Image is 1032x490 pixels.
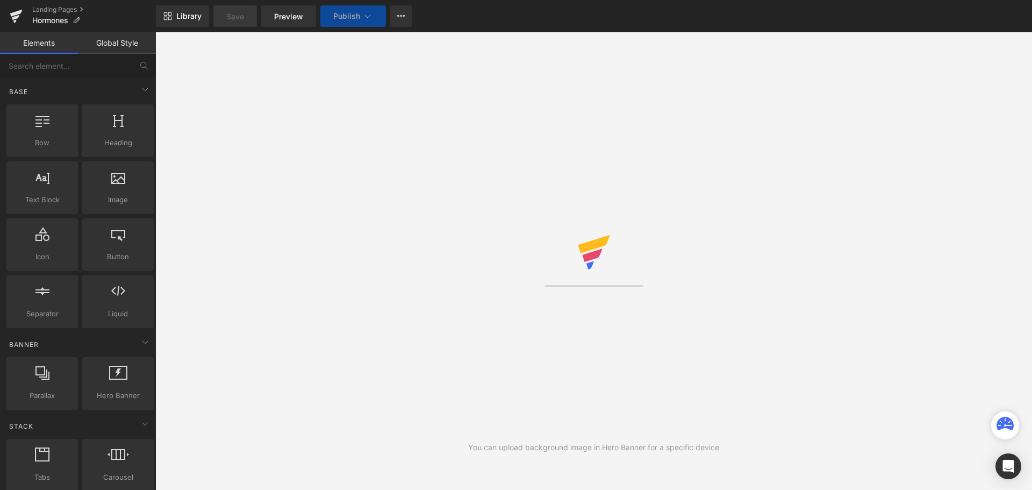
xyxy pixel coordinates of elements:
span: Hormones [32,16,68,25]
span: Tabs [10,472,75,483]
div: Open Intercom Messenger [995,453,1021,479]
span: Liquid [85,308,150,319]
span: Parallax [10,390,75,401]
span: Icon [10,251,75,262]
span: Separator [10,308,75,319]
span: Base [8,87,29,97]
div: You can upload background image in Hero Banner for a specific device [468,442,719,453]
span: Library [176,11,202,21]
span: Button [85,251,150,262]
span: Heading [85,137,150,148]
span: Row [10,137,75,148]
span: Carousel [85,472,150,483]
a: Preview [261,5,316,27]
span: Preview [274,11,303,22]
span: Save [226,11,244,22]
span: Image [85,194,150,205]
a: Landing Pages [32,5,156,14]
a: New Library [156,5,209,27]
span: Text Block [10,194,75,205]
a: Global Style [78,32,156,54]
span: Publish [333,12,360,20]
button: Publish [320,5,386,27]
span: Stack [8,421,34,431]
span: Banner [8,339,40,350]
button: More [390,5,412,27]
span: Hero Banner [85,390,150,401]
